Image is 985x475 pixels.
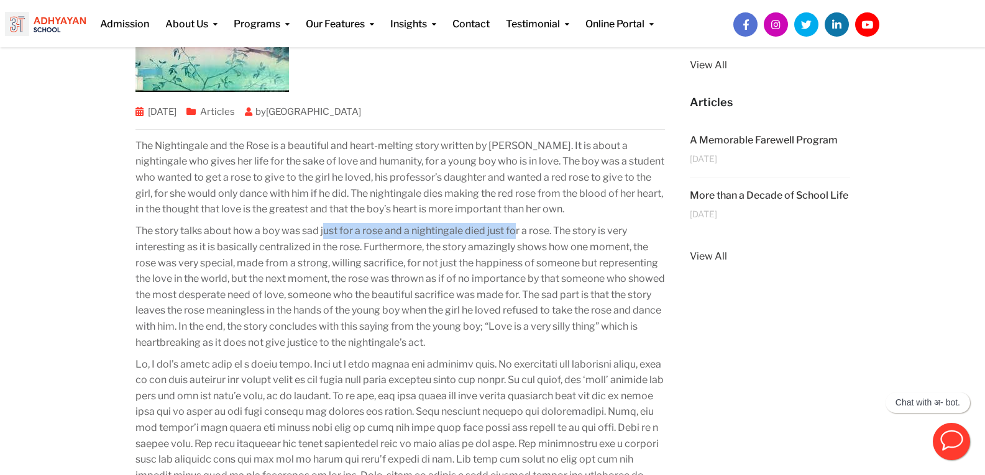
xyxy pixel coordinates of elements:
[690,154,717,163] span: [DATE]
[266,106,361,117] a: [GEOGRAPHIC_DATA]
[690,94,850,111] h5: Articles
[200,106,235,117] a: Articles
[240,106,366,117] span: by
[690,248,850,265] a: View All
[135,223,666,350] p: The story talks about how a boy was sad just for a rose and a nightingale died just for a rose. T...
[690,209,717,219] span: [DATE]
[690,189,848,201] a: More than a Decade of School Life
[896,397,960,408] p: Chat with अ- bot.
[690,57,850,73] a: View All
[135,138,666,217] p: The Nightingale and the Rose is a beautiful and heart-melting story written by [PERSON_NAME]. It ...
[148,106,176,117] a: [DATE]
[690,134,838,146] a: A Memorable Farewell Program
